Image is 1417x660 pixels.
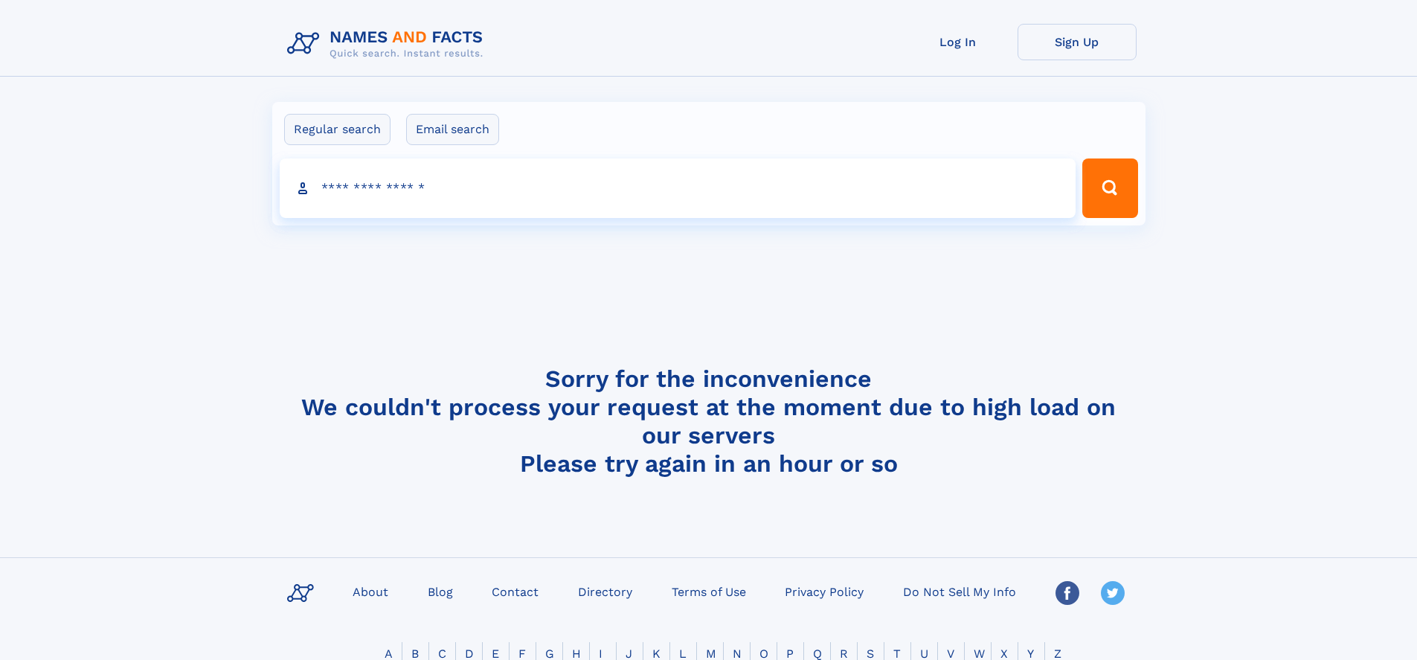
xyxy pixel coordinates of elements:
button: Search Button [1082,158,1137,218]
img: Twitter [1101,581,1125,605]
label: Email search [406,114,499,145]
img: Facebook [1055,581,1079,605]
a: Directory [572,580,638,602]
a: About [347,580,394,602]
input: search input [280,158,1076,218]
a: Contact [486,580,544,602]
a: Log In [899,24,1018,60]
a: Terms of Use [666,580,752,602]
h4: Sorry for the inconvenience We couldn't process your request at the moment due to high load on ou... [281,365,1137,478]
a: Sign Up [1018,24,1137,60]
img: Logo Names and Facts [281,24,495,64]
a: Do Not Sell My Info [897,580,1022,602]
a: Blog [422,580,459,602]
a: Privacy Policy [779,580,870,602]
label: Regular search [284,114,391,145]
